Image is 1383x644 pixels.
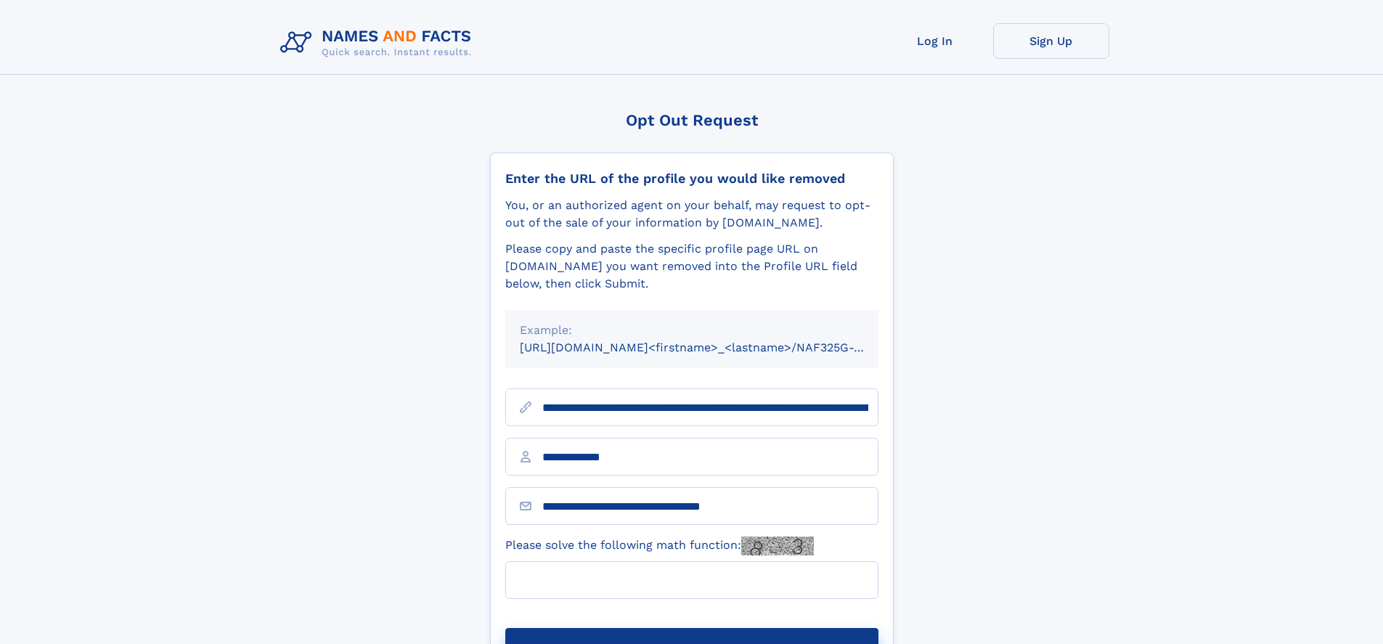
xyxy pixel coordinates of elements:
[520,322,864,339] div: Example:
[490,111,894,129] div: Opt Out Request
[505,240,878,293] div: Please copy and paste the specific profile page URL on [DOMAIN_NAME] you want removed into the Pr...
[505,197,878,232] div: You, or an authorized agent on your behalf, may request to opt-out of the sale of your informatio...
[993,23,1109,59] a: Sign Up
[877,23,993,59] a: Log In
[520,341,906,354] small: [URL][DOMAIN_NAME]<firstname>_<lastname>/NAF325G-xxxxxxxx
[505,537,814,555] label: Please solve the following math function:
[505,171,878,187] div: Enter the URL of the profile you would like removed
[274,23,484,62] img: Logo Names and Facts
